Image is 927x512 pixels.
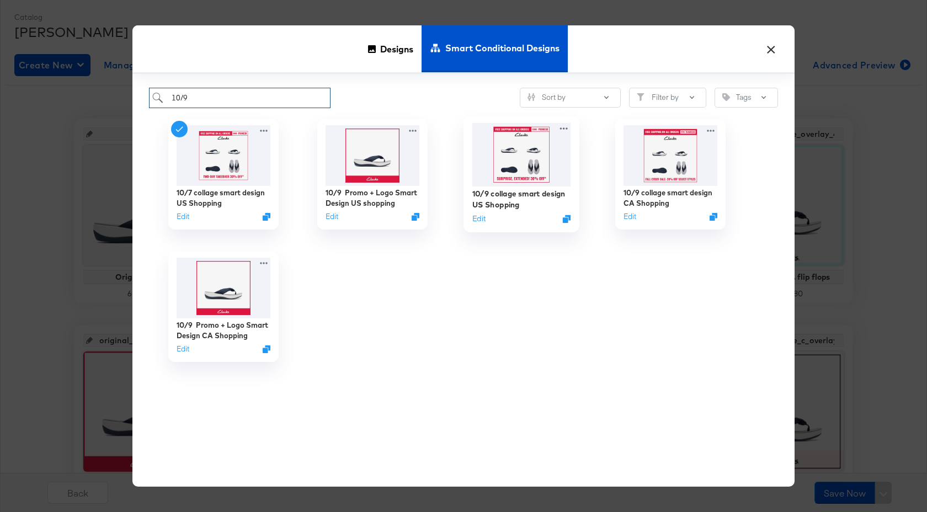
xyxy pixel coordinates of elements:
div: 10/9 collage smart design US ShoppingEditDuplicate [464,116,579,232]
button: × [761,36,781,56]
svg: Duplicate [263,345,270,353]
div: 10/9 collage smart design CA Shopping [624,188,717,208]
div: 10/9 collage smart design CA ShoppingEditDuplicate [615,119,726,230]
button: FilterFilter by [629,88,706,108]
div: 10/9 collage smart design US Shopping [472,188,571,210]
span: Smart Conditional Designs [445,24,560,72]
div: 10/9 Promo + Logo Smart Design US shopping [326,188,419,208]
button: Edit [326,211,338,222]
svg: Duplicate [412,213,419,221]
div: 10/7 collage smart design US ShoppingEditDuplicate [168,119,279,230]
span: Designs [380,25,413,73]
img: r8dIerrzGjA5gY6G9ohklQ.jpg [472,123,571,186]
svg: Filter [637,93,644,101]
svg: Tag [722,93,730,101]
svg: Duplicate [263,213,270,221]
img: aEP_w1j3_mmCAzCpdFeXMw.jpg [177,125,270,186]
div: 10/9 Promo + Logo Smart Design CA ShoppingEditDuplicate [168,252,279,362]
button: Edit [177,344,189,354]
div: 10/9 Promo + Logo Smart Design CA Shopping [177,320,270,340]
img: AugP9x2R_MW-i74E7vV5Fw.jpg [624,125,717,186]
input: Search for a design [149,88,331,108]
svg: Duplicate [710,213,717,221]
button: SlidersSort by [520,88,621,108]
img: z0zIhSwRLTBHSWk0mhpUQQ.jpg [177,258,270,318]
svg: Sliders [528,93,535,101]
svg: Duplicate [563,215,571,223]
div: 10/7 collage smart design US Shopping [177,188,270,208]
img: eKPOU9iMrFNiPbIKHJkpxA.jpg [326,125,419,186]
button: TagTags [715,88,778,108]
div: 10/9 Promo + Logo Smart Design US shoppingEditDuplicate [317,119,428,230]
button: Edit [624,211,636,222]
button: Edit [472,214,486,224]
button: Edit [177,211,189,222]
